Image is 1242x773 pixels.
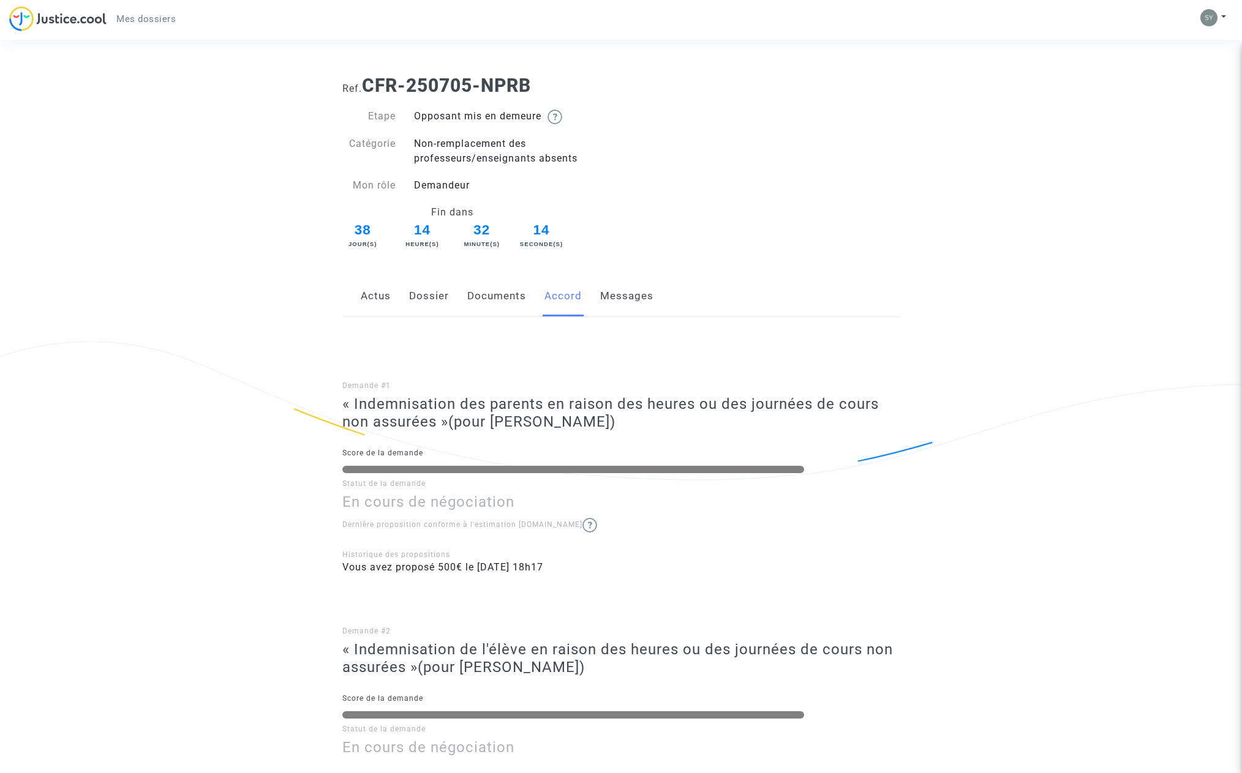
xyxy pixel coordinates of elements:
div: Heure(s) [401,240,445,248]
div: Catégorie [333,136,405,166]
p: Statut de la demande [342,722,900,737]
span: (pour [PERSON_NAME]) [448,413,615,430]
h3: « Indemnisation des parents en raison des heures ou des journées de cours non assurées » [342,395,900,431]
img: jc-logo.svg [9,6,107,31]
h3: En cours de négociation [342,739,900,756]
div: Non-remplacement des professeurs/enseignants absents [405,136,621,166]
span: 14 [519,220,563,241]
div: Etape [333,109,405,124]
span: 14 [401,220,445,241]
p: Score de la demande [342,446,900,461]
span: Dernière proposition conforme à l'estimation [DOMAIN_NAME] [342,520,597,529]
a: Actus [361,276,391,316]
a: Mes dossiers [107,10,186,28]
p: Demande #2 [342,624,900,639]
span: 32 [460,220,504,241]
a: Dossier [409,276,449,316]
p: Statut de la demande [342,476,900,491]
div: Seconde(s) [519,240,563,248]
div: Minute(s) [460,240,504,248]
a: Accord [544,276,582,316]
h3: En cours de négociation [342,493,900,511]
img: 7ef51e48607ee2c3313b5a5df0f1d247 [1200,9,1218,26]
img: help.svg [582,518,597,532]
h3: « Indemnisation de l'élève en raison des heures ou des journées de cours non assurées » [342,641,900,676]
a: Messages [600,276,653,316]
a: Documents [467,276,526,316]
div: Jour(s) [341,240,385,248]
b: CFR-250705-NPRB [362,75,531,96]
span: Mes dossiers [116,13,176,24]
p: Demande #1 [342,378,900,394]
span: Ref. [342,83,362,94]
span: Vous avez proposé 500€ le [DATE] 18h17 [342,561,543,573]
img: help.svg [548,110,562,124]
div: Mon rôle [333,178,405,193]
div: Opposant mis en demeure [405,109,621,124]
span: (pour [PERSON_NAME]) [418,659,585,676]
div: Demandeur [405,178,621,193]
span: 38 [341,220,385,241]
div: Historique des propositions [342,549,900,560]
div: Fin dans [333,205,571,220]
p: Score de la demande [342,691,900,706]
